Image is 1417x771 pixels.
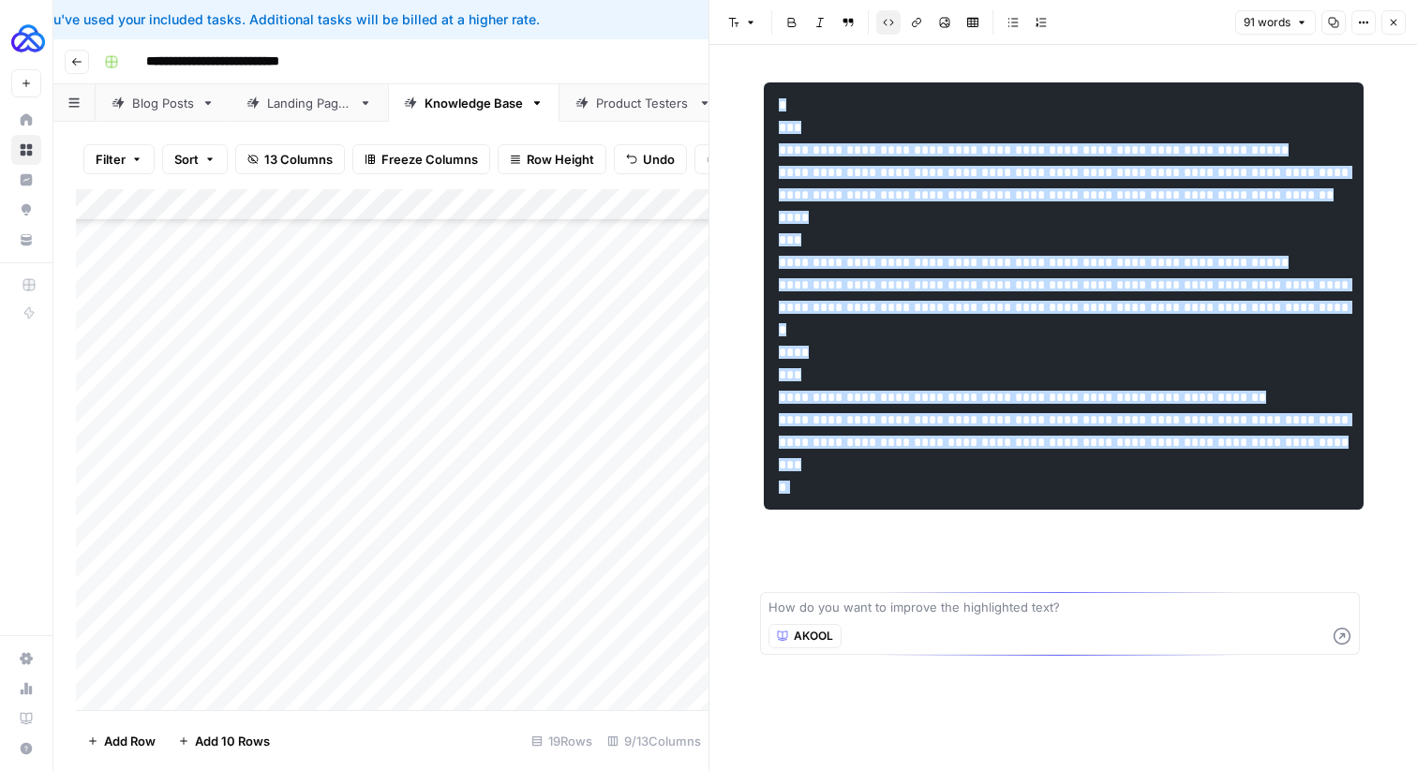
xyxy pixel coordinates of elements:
[11,704,41,734] a: Learning Hub
[11,165,41,195] a: Insights
[600,726,708,756] div: 9/13 Columns
[11,105,41,135] a: Home
[174,150,199,169] span: Sort
[264,150,333,169] span: 13 Columns
[768,624,842,648] button: AKOOL
[267,94,351,112] div: Landing Pages
[559,84,727,122] a: Product Testers
[643,150,675,169] span: Undo
[596,94,691,112] div: Product Testers
[11,644,41,674] a: Settings
[425,94,523,112] div: Knowledge Base
[1244,14,1290,31] span: 91 words
[1235,10,1316,35] button: 91 words
[96,150,126,169] span: Filter
[11,225,41,255] a: Your Data
[388,84,559,122] a: Knowledge Base
[11,135,41,165] a: Browse
[527,150,594,169] span: Row Height
[524,726,600,756] div: 19 Rows
[381,150,478,169] span: Freeze Columns
[96,84,231,122] a: Blog Posts
[195,732,270,750] span: Add 10 Rows
[167,726,281,756] button: Add 10 Rows
[498,144,606,174] button: Row Height
[132,94,194,112] div: Blog Posts
[11,734,41,764] button: Help + Support
[11,674,41,704] a: Usage
[11,195,41,225] a: Opportunities
[235,144,345,174] button: 13 Columns
[15,10,899,29] div: You've used your included tasks. Additional tasks will be billed at a higher rate.
[231,84,388,122] a: Landing Pages
[11,22,45,55] img: AUQ Logo
[162,144,228,174] button: Sort
[104,732,156,750] span: Add Row
[83,144,155,174] button: Filter
[614,144,687,174] button: Undo
[76,726,167,756] button: Add Row
[794,628,833,645] span: AKOOL
[352,144,490,174] button: Freeze Columns
[11,15,41,62] button: Workspace: AUQ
